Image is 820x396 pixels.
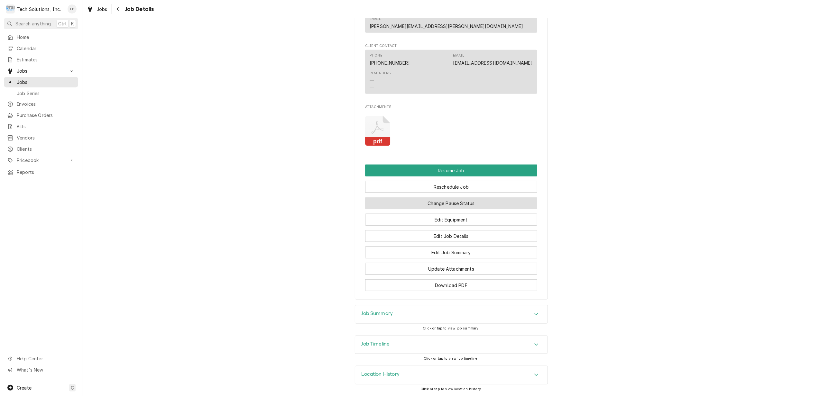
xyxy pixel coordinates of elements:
[4,32,78,42] a: Home
[355,366,548,384] button: Accordion Details Expand Trigger
[453,53,465,58] div: Email
[4,110,78,121] a: Purchase Orders
[365,50,537,97] div: Client Contact List
[17,134,75,141] span: Vendors
[97,6,107,13] span: Jobs
[355,336,548,354] div: Accordion Header
[365,111,537,151] span: Attachments
[17,146,75,152] span: Clients
[17,101,75,107] span: Invoices
[370,53,410,66] div: Phone
[423,326,479,330] span: Click or tap to view job summary.
[4,132,78,143] a: Vendors
[17,169,75,175] span: Reports
[17,366,74,373] span: What's New
[68,4,77,14] div: Lisa Paschal's Avatar
[370,71,391,90] div: Reminders
[370,16,523,29] div: Email
[6,4,15,14] div: T
[4,77,78,87] a: Jobs
[365,165,537,291] div: Button Group
[4,353,78,364] a: Go to Help Center
[17,34,75,40] span: Home
[71,384,74,391] span: C
[355,305,548,323] button: Accordion Details Expand Trigger
[4,144,78,154] a: Clients
[365,165,537,176] button: Resume Job
[355,366,548,384] div: Location History
[17,123,75,130] span: Bills
[362,310,393,317] h3: Job Summary
[370,23,523,29] a: [PERSON_NAME][EMAIL_ADDRESS][PERSON_NAME][DOMAIN_NAME]
[370,60,410,66] a: [PHONE_NUMBER]
[365,165,537,176] div: Button Group Row
[365,279,537,291] button: Download PDF
[365,275,537,291] div: Button Group Row
[17,385,32,391] span: Create
[355,305,548,324] div: Job Summary
[355,305,548,323] div: Accordion Header
[4,99,78,109] a: Invoices
[355,336,548,354] button: Accordion Details Expand Trigger
[370,16,381,22] div: Email
[123,5,154,14] span: Job Details
[68,4,77,14] div: LP
[355,336,548,354] div: Job Timeline
[365,43,537,49] span: Client Contact
[365,214,537,226] button: Edit Equipment
[113,4,123,14] button: Navigate back
[17,6,61,13] div: Tech Solutions, Inc.
[365,43,537,96] div: Client Contact
[365,258,537,275] div: Button Group Row
[15,20,51,27] span: Search anything
[370,53,382,58] div: Phone
[453,60,533,66] a: [EMAIL_ADDRESS][DOMAIN_NAME]
[6,4,15,14] div: Tech Solutions, Inc.'s Avatar
[4,66,78,76] a: Go to Jobs
[17,79,75,85] span: Jobs
[4,54,78,65] a: Estimates
[4,364,78,375] a: Go to What's New
[4,88,78,99] a: Job Series
[365,242,537,258] div: Button Group Row
[365,197,537,209] button: Change Pause Status
[420,387,482,391] span: Click or tap to view location history.
[17,355,74,362] span: Help Center
[365,50,537,94] div: Contact
[17,67,65,74] span: Jobs
[17,56,75,63] span: Estimates
[365,116,391,146] button: pdf
[370,71,391,76] div: Reminders
[17,45,75,52] span: Calendar
[17,90,75,97] span: Job Series
[365,176,537,193] div: Button Group Row
[365,247,537,258] button: Edit Job Summary
[84,4,110,14] a: Jobs
[362,371,400,377] h3: Location History
[71,20,74,27] span: K
[365,226,537,242] div: Button Group Row
[4,18,78,29] button: Search anythingCtrlK
[424,356,478,361] span: Click or tap to view job timeline.
[453,53,533,66] div: Email
[4,155,78,166] a: Go to Pricebook
[365,193,537,209] div: Button Group Row
[4,43,78,54] a: Calendar
[17,157,65,164] span: Pricebook
[365,230,537,242] button: Edit Job Details
[365,209,537,226] div: Button Group Row
[365,104,537,151] div: Attachments
[365,181,537,193] button: Reschedule Job
[4,121,78,132] a: Bills
[370,77,374,84] div: —
[365,104,537,110] span: Attachments
[362,341,390,347] h3: Job Timeline
[58,20,67,27] span: Ctrl
[355,366,548,384] div: Accordion Header
[4,167,78,177] a: Reports
[370,84,374,90] div: —
[365,263,537,275] button: Update Attachments
[17,112,75,119] span: Purchase Orders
